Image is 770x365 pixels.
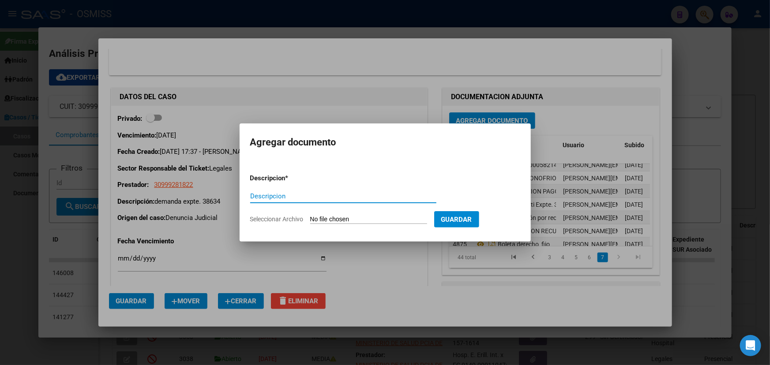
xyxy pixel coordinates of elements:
[441,216,472,223] span: Guardar
[740,335,761,356] div: Open Intercom Messenger
[434,211,479,227] button: Guardar
[250,216,304,223] span: Seleccionar Archivo
[250,173,331,183] p: Descripcion
[250,134,520,151] h2: Agregar documento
